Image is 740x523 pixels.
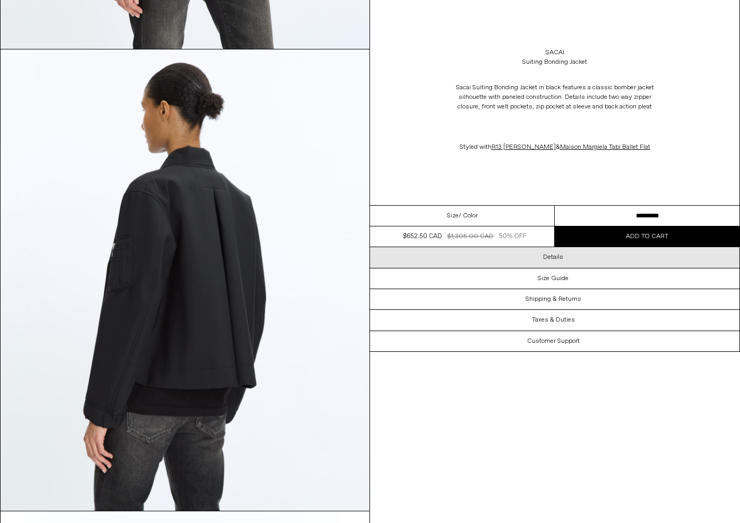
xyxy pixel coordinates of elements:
[460,143,650,151] span: Styled with &
[543,254,563,261] h3: Details
[526,296,581,303] h3: Shipping & Returns
[1,49,369,511] img: Corbo-2024-12-0823508copy_1800x1800.jpg
[449,78,661,117] p: Sacai Suiting Bonding Jacket in black features a classic bomber jacket silhouette with paneled co...
[447,211,459,221] span: Size
[546,48,564,57] a: Sacai
[499,232,527,241] div: 50% OFF
[560,143,650,151] a: Maison Margiela Tabi Ballet Flat
[538,275,569,282] h3: Size Guide
[626,232,668,241] span: Add to cart
[532,316,575,324] h3: Taxes & Duties
[527,338,580,345] h3: Customer Support
[522,57,587,67] div: Suiting Bonding Jacket
[459,211,478,221] span: / Color
[555,226,739,247] button: Add to cart
[403,232,442,241] div: $652.50 CAD
[492,143,556,151] a: R13 [PERSON_NAME]
[448,232,494,241] div: $1,305.00 CAD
